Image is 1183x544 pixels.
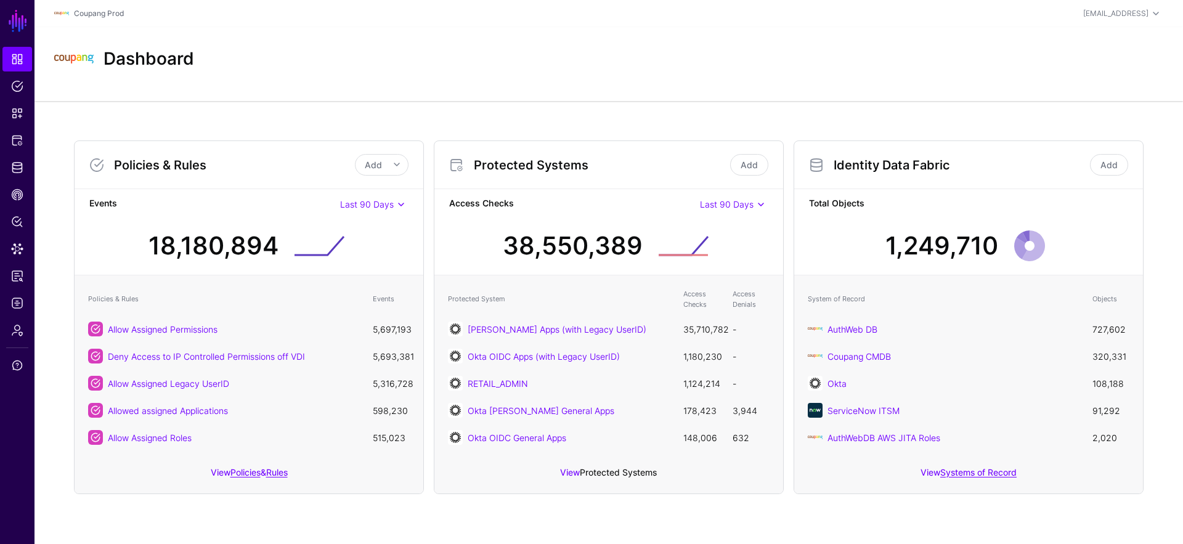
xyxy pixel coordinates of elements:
[808,376,823,391] img: svg+xml;base64,PHN2ZyB3aWR0aD0iNjQiIGhlaWdodD0iNjQiIHZpZXdCb3g9IjAgMCA2NCA2NCIgZmlsbD0ibm9uZSIgeG...
[730,154,768,176] a: Add
[108,432,192,443] a: Allow Assigned Roles
[11,324,23,336] span: Admin
[114,158,355,173] h3: Policies & Rules
[808,430,823,445] img: svg+xml;base64,PHN2ZyBpZD0iTG9nbyIgeG1sbnM9Imh0dHA6Ly93d3cudzMub3JnLzIwMDAvc3ZnIiB3aWR0aD0iMTIxLj...
[677,370,726,397] td: 1,124,214
[11,161,23,174] span: Identity Data Fabric
[2,264,32,288] a: Access Reporting
[1086,424,1136,451] td: 2,020
[677,424,726,451] td: 148,006
[468,324,646,335] a: [PERSON_NAME] Apps (with Legacy UserID)
[54,39,94,79] img: svg+xml;base64,PHN2ZyBpZD0iTG9nbyIgeG1sbnM9Imh0dHA6Ly93d3cudzMub3JnLzIwMDAvc3ZnIiB3aWR0aD0iMTIxLj...
[82,283,367,315] th: Policies & Rules
[677,283,726,315] th: Access Checks
[367,343,416,370] td: 5,693,381
[468,378,528,389] a: RETAIL_ADMIN
[75,458,423,493] div: View &
[468,405,614,416] a: Okta [PERSON_NAME] General Apps
[367,370,416,397] td: 5,316,728
[266,467,288,477] a: Rules
[448,376,463,391] img: svg+xml;base64,PHN2ZyB3aWR0aD0iNjQiIGhlaWdodD0iNjQiIHZpZXdCb3g9IjAgMCA2NCA2NCIgZmlsbD0ibm9uZSIgeG...
[726,343,776,370] td: -
[677,343,726,370] td: 1,180,230
[474,158,728,173] h3: Protected Systems
[2,291,32,315] a: Logs
[104,49,194,70] h2: Dashboard
[89,197,340,212] strong: Events
[1083,8,1148,19] div: [EMAIL_ADDRESS]
[726,424,776,451] td: 632
[2,101,32,126] a: Snippets
[809,197,1128,212] strong: Total Objects
[2,237,32,261] a: Data Lens
[108,324,217,335] a: Allow Assigned Permissions
[442,283,677,315] th: Protected System
[827,405,900,416] a: ServiceNow ITSM
[230,467,261,477] a: Policies
[449,197,700,212] strong: Access Checks
[340,199,394,209] span: Last 90 Days
[11,189,23,201] span: CAEP Hub
[434,458,783,493] div: View
[808,349,823,363] img: svg+xml;base64,PHN2ZyBpZD0iTG9nbyIgeG1sbnM9Imh0dHA6Ly93d3cudzMub3JnLzIwMDAvc3ZnIiB3aWR0aD0iMTIxLj...
[1086,283,1136,315] th: Objects
[802,283,1086,315] th: System of Record
[11,134,23,147] span: Protected Systems
[367,283,416,315] th: Events
[108,405,228,416] a: Allowed assigned Applications
[726,397,776,424] td: 3,944
[448,322,463,336] img: svg+xml;base64,PHN2ZyB3aWR0aD0iNjQiIGhlaWdodD0iNjQiIHZpZXdCb3g9IjAgMCA2NCA2NCIgZmlsbD0ibm9uZSIgeG...
[365,160,382,170] span: Add
[108,378,229,389] a: Allow Assigned Legacy UserID
[726,315,776,343] td: -
[11,53,23,65] span: Dashboard
[448,403,463,418] img: svg+xml;base64,PHN2ZyB3aWR0aD0iNjQiIGhlaWdodD0iNjQiIHZpZXdCb3g9IjAgMCA2NCA2NCIgZmlsbD0ibm9uZSIgeG...
[1090,154,1128,176] a: Add
[1086,315,1136,343] td: 727,602
[74,9,124,18] a: Coupang Prod
[367,315,416,343] td: 5,697,193
[827,378,847,389] a: Okta
[468,351,620,362] a: Okta OIDC Apps (with Legacy UserID)
[726,283,776,315] th: Access Denials
[11,297,23,309] span: Logs
[808,322,823,336] img: svg+xml;base64,PHN2ZyBpZD0iTG9nbyIgeG1sbnM9Imh0dHA6Ly93d3cudzMub3JnLzIwMDAvc3ZnIiB3aWR0aD0iMTIxLj...
[11,107,23,120] span: Snippets
[580,467,657,477] a: Protected Systems
[11,80,23,92] span: Policies
[11,216,23,228] span: Policy Lens
[2,209,32,234] a: Policy Lens
[2,318,32,343] a: Admin
[468,432,566,443] a: Okta OIDC General Apps
[700,199,754,209] span: Last 90 Days
[2,47,32,71] a: Dashboard
[677,397,726,424] td: 178,423
[54,6,69,21] img: svg+xml;base64,PHN2ZyBpZD0iTG9nbyIgeG1sbnM9Imh0dHA6Ly93d3cudzMub3JnLzIwMDAvc3ZnIiB3aWR0aD0iMTIxLj...
[940,467,1017,477] a: Systems of Record
[108,351,305,362] a: Deny Access to IP Controlled Permissions off VDI
[834,158,1087,173] h3: Identity Data Fabric
[11,359,23,371] span: Support
[367,397,416,424] td: 598,230
[1086,397,1136,424] td: 91,292
[827,432,940,443] a: AuthWebDB AWS JITA Roles
[794,458,1143,493] div: View
[2,155,32,180] a: Identity Data Fabric
[808,403,823,418] img: svg+xml;base64,PHN2ZyB3aWR0aD0iNjQiIGhlaWdodD0iNjQiIHZpZXdCb3g9IjAgMCA2NCA2NCIgZmlsbD0ibm9uZSIgeG...
[2,182,32,207] a: CAEP Hub
[677,315,726,343] td: 35,710,782
[503,227,643,264] div: 38,550,389
[885,227,998,264] div: 1,249,710
[11,270,23,282] span: Access Reporting
[2,128,32,153] a: Protected Systems
[148,227,278,264] div: 18,180,894
[726,370,776,397] td: -
[827,351,891,362] a: Coupang CMDB
[1086,370,1136,397] td: 108,188
[448,430,463,445] img: svg+xml;base64,PHN2ZyB3aWR0aD0iNjQiIGhlaWdodD0iNjQiIHZpZXdCb3g9IjAgMCA2NCA2NCIgZmlsbD0ibm9uZSIgeG...
[1086,343,1136,370] td: 320,331
[367,424,416,451] td: 515,023
[2,74,32,99] a: Policies
[827,324,877,335] a: AuthWeb DB
[11,243,23,255] span: Data Lens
